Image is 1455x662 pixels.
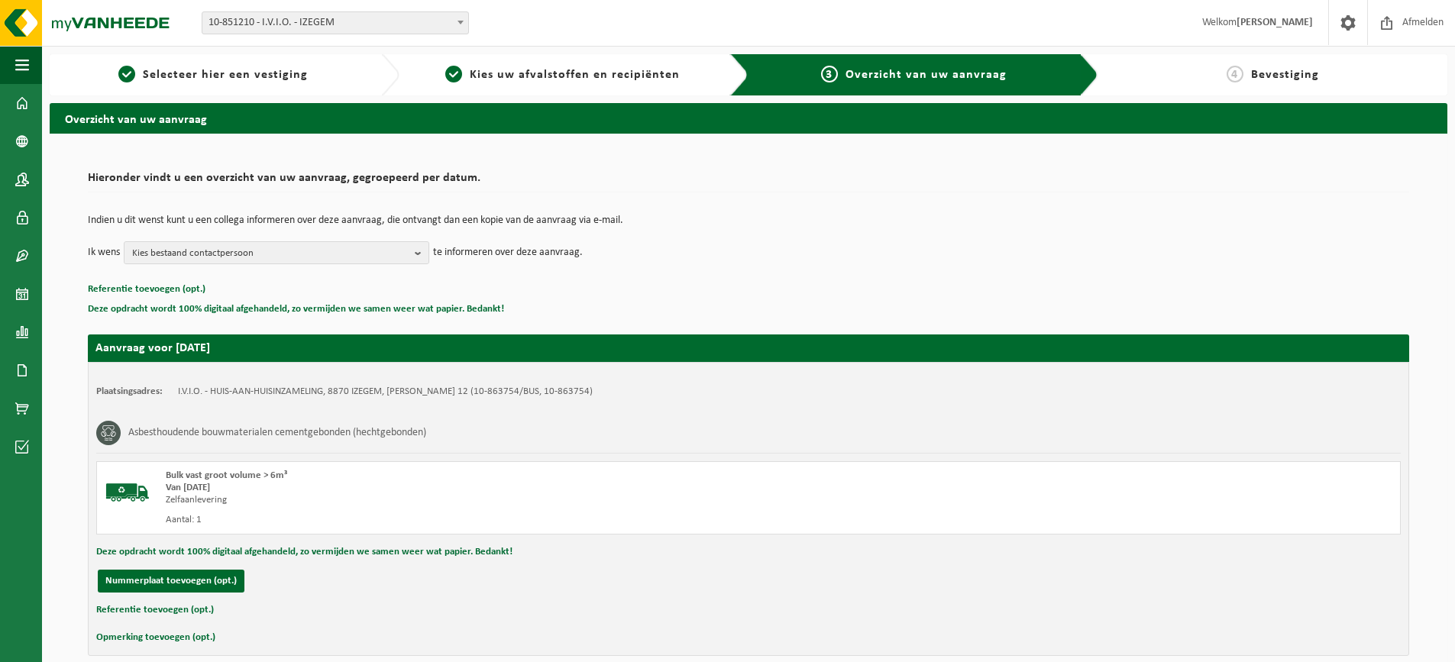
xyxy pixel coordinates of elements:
h2: Overzicht van uw aanvraag [50,103,1447,133]
p: Ik wens [88,241,120,264]
span: 1 [118,66,135,82]
span: 2 [445,66,462,82]
button: Referentie toevoegen (opt.) [88,279,205,299]
button: Nummerplaat toevoegen (opt.) [98,570,244,593]
span: 3 [821,66,838,82]
button: Deze opdracht wordt 100% digitaal afgehandeld, zo vermijden we samen weer wat papier. Bedankt! [96,542,512,562]
td: I.V.I.O. - HUIS-AAN-HUISINZAMELING, 8870 IZEGEM, [PERSON_NAME] 12 (10-863754/BUS, 10-863754) [178,386,593,398]
strong: [PERSON_NAME] [1237,17,1313,28]
span: Kies bestaand contactpersoon [132,242,409,265]
h2: Hieronder vindt u een overzicht van uw aanvraag, gegroepeerd per datum. [88,172,1409,192]
a: 1Selecteer hier een vestiging [57,66,369,84]
span: Selecteer hier een vestiging [143,69,308,81]
strong: Van [DATE] [166,483,210,492]
h3: Asbesthoudende bouwmaterialen cementgebonden (hechtgebonden) [128,421,426,445]
button: Kies bestaand contactpersoon [124,241,429,264]
span: Kies uw afvalstoffen en recipiënten [470,69,680,81]
button: Deze opdracht wordt 100% digitaal afgehandeld, zo vermijden we samen weer wat papier. Bedankt! [88,299,504,319]
span: 4 [1227,66,1243,82]
button: Referentie toevoegen (opt.) [96,600,214,620]
strong: Aanvraag voor [DATE] [95,342,210,354]
img: BL-SO-LV.png [105,470,150,515]
span: Bevestiging [1251,69,1319,81]
span: 10-851210 - I.V.I.O. - IZEGEM [202,12,468,34]
span: 10-851210 - I.V.I.O. - IZEGEM [202,11,469,34]
a: 2Kies uw afvalstoffen en recipiënten [407,66,719,84]
p: Indien u dit wenst kunt u een collega informeren over deze aanvraag, die ontvangt dan een kopie v... [88,215,1409,226]
p: te informeren over deze aanvraag. [433,241,583,264]
div: Aantal: 1 [166,514,810,526]
div: Zelfaanlevering [166,494,810,506]
span: Bulk vast groot volume > 6m³ [166,470,287,480]
button: Opmerking toevoegen (opt.) [96,628,215,647]
strong: Plaatsingsadres: [96,386,163,396]
span: Overzicht van uw aanvraag [846,69,1007,81]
